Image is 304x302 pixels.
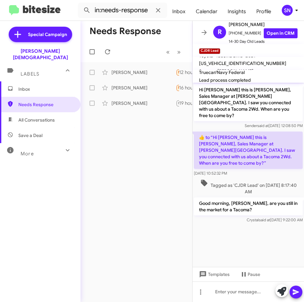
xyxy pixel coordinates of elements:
[178,70,205,74] span: Needs Response
[229,21,298,28] span: [PERSON_NAME]
[18,132,43,139] span: Save a Deal
[176,69,179,76] div: ​👍​ to “ Hi [PERSON_NAME] this is [PERSON_NAME], Sales Manager at [PERSON_NAME][GEOGRAPHIC_DATA]....
[21,71,39,77] span: Labels
[248,269,260,280] span: Pause
[167,2,191,21] a: Inbox
[178,86,205,90] span: Needs Response
[264,28,298,38] a: Open in CRM
[199,69,245,75] span: Truecar/Navy Federal
[78,3,167,18] input: Search
[229,38,298,45] span: 14-30 Day Old Leads
[223,2,251,21] a: Insights
[179,69,213,76] div: 12 hours ago
[199,68,253,74] span: Summer [PERSON_NAME]
[9,27,72,42] a: Special Campaign
[194,171,227,176] span: [DATE] 10:52:32 PM
[235,269,265,280] button: Pause
[173,45,185,59] button: Next
[251,2,276,21] a: Profile
[218,27,222,37] span: R
[28,31,67,38] span: Special Campaign
[199,48,220,54] small: CJDR Lead
[194,84,303,121] p: Hi [PERSON_NAME] this is [PERSON_NAME], Sales Manager at [PERSON_NAME][GEOGRAPHIC_DATA]. I saw yo...
[111,85,176,91] div: [PERSON_NAME]
[18,117,55,123] span: All Conversations
[191,2,223,21] a: Calendar
[257,123,269,128] span: said at
[282,5,293,16] div: SN
[199,60,286,66] span: [US_VEHICLE_IDENTIFICATION_NUMBER]
[259,217,270,222] span: said at
[276,5,297,16] button: SN
[247,217,303,222] span: Crystal [DATE] 9:22:00 AM
[179,100,213,106] div: 19 hours ago
[194,132,303,169] p: ​👍​ to “ Hi [PERSON_NAME] this is [PERSON_NAME], Sales Manager at [PERSON_NAME][GEOGRAPHIC_DATA]....
[111,100,176,106] div: [PERSON_NAME]
[198,269,230,280] span: Templates
[21,151,34,157] span: More
[176,99,179,107] div: Toyota Highlander
[90,26,161,36] h1: Needs Response
[18,101,73,108] span: Needs Response
[18,86,73,92] span: Inbox
[193,269,235,280] button: Templates
[162,45,174,59] button: Previous
[163,45,185,59] nav: Page navigation example
[166,48,170,56] span: «
[199,77,251,83] span: Lead process completed
[176,84,179,91] div: I would love to to see ram 1500 Laramie or limited with the rain box
[179,85,213,91] div: 16 hours ago
[194,197,303,215] p: Good morning, [PERSON_NAME], are you still in the market for a Tacoma?
[245,123,303,128] span: Sender [DATE] 12:08:50 PM
[229,28,298,38] span: [PHONE_NUMBER]
[177,48,181,56] span: »
[194,179,303,195] span: Tagged as 'CJDR Lead' on [DATE] 8:17:40 AM
[111,69,176,76] div: [PERSON_NAME]
[178,101,197,105] span: CJDR Lead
